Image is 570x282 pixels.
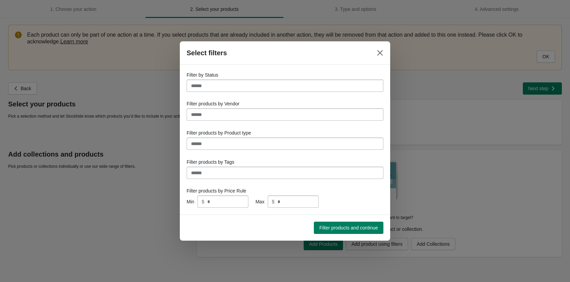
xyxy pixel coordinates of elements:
[187,72,218,78] span: Filter by Status
[187,187,383,194] p: Filter products by Price Rule
[187,130,251,136] span: Filter products by Product type
[187,159,234,165] span: Filter products by Tags
[187,49,227,57] h2: Select filters
[374,47,386,59] button: Close
[187,198,194,205] span: Min
[187,101,240,106] span: Filter products by Vendor
[314,222,383,234] button: Filter products and continue
[202,198,204,206] div: $
[319,225,378,230] span: Filter products and continue
[255,198,264,205] span: Max
[272,198,274,206] div: $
